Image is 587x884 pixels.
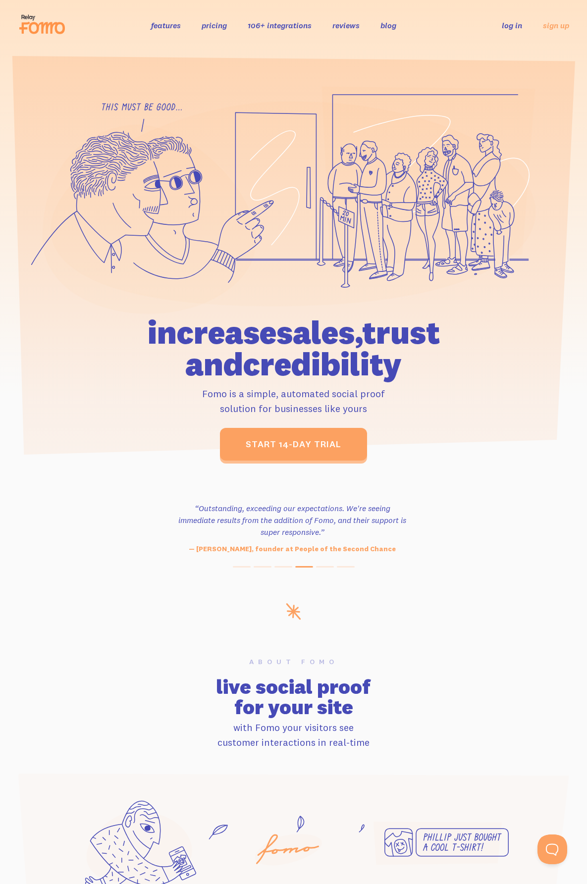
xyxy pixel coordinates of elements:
a: 106+ integrations [248,20,312,30]
h1: increase sales, trust and credibility [95,316,493,380]
a: blog [380,20,396,30]
p: Fomo is a simple, automated social proof solution for businesses like yours [95,386,493,416]
a: features [151,20,181,30]
h6: About Fomo [18,658,569,665]
h2: live social proof for your site [18,677,569,718]
p: — [PERSON_NAME], founder at People of the Second Chance [175,544,409,554]
p: with Fomo your visitors see customer interactions in real-time [18,720,569,750]
iframe: Help Scout Beacon - Open [537,834,567,864]
a: pricing [202,20,227,30]
a: start 14-day trial [220,428,367,461]
h3: “Outstanding, exceeding our expectations. We're seeing immediate results from the addition of Fom... [175,502,409,538]
a: sign up [543,20,569,31]
a: log in [502,20,522,30]
a: reviews [332,20,360,30]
